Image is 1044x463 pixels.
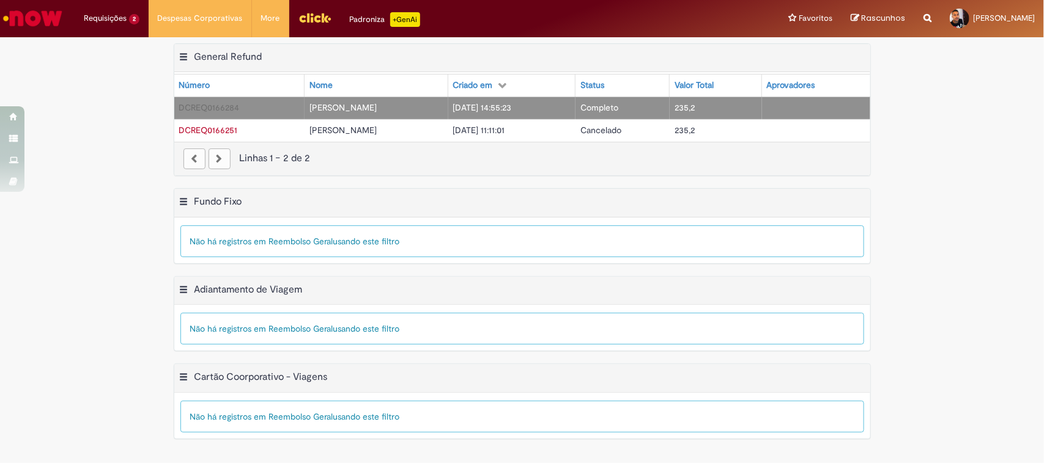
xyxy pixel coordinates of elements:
[580,125,621,136] span: Cancelado
[309,125,377,136] span: [PERSON_NAME]
[179,79,210,92] div: Número
[350,12,420,27] div: Padroniza
[194,283,303,296] h2: Adiantamento de Viagem
[183,151,861,166] div: Linhas 1 − 2 de 2
[261,12,280,24] span: More
[675,125,695,136] span: 235,2
[333,323,400,334] span: usando este filtro
[158,12,243,24] span: Despesas Corporativas
[309,102,377,113] span: [PERSON_NAME]
[180,313,864,345] div: Não há registros em Reembolso Geral
[333,236,400,247] span: usando este filtro
[129,14,139,24] span: 2
[580,102,618,113] span: Completo
[179,125,238,136] a: Abrir Registro: DCREQ0166251
[861,12,905,24] span: Rascunhos
[179,125,238,136] span: DCREQ0166251
[179,51,189,67] button: General Refund Menu de contexto
[1,6,64,31] img: ServiceNow
[580,79,604,92] div: Status
[180,225,864,257] div: Não há registros em Reembolso Geral
[333,411,400,422] span: usando este filtro
[453,125,505,136] span: [DATE] 11:11:01
[84,12,127,24] span: Requisições
[180,401,864,432] div: Não há registros em Reembolso Geral
[309,79,333,92] div: Nome
[675,79,714,92] div: Valor Total
[179,371,189,387] button: Cartão Coorporativo - Viagens Menu de contexto
[390,12,420,27] p: +GenAi
[851,13,905,24] a: Rascunhos
[767,79,815,92] div: Aprovadores
[174,142,870,175] nav: paginação
[453,102,512,113] span: [DATE] 14:55:23
[973,13,1035,23] span: [PERSON_NAME]
[453,79,493,92] div: Criado em
[675,102,695,113] span: 235,2
[194,371,328,384] h2: Cartão Coorporativo - Viagens
[298,9,331,27] img: click_logo_yellow_360x200.png
[179,283,189,299] button: Adiantamento de Viagem Menu de contexto
[179,102,240,113] span: DCREQ0166284
[179,195,189,211] button: Fundo Fixo Menu de contexto
[179,102,240,113] a: Abrir Registro: DCREQ0166284
[194,51,262,63] h2: General Refund
[799,12,832,24] span: Favoritos
[194,195,242,208] h2: Fundo Fixo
